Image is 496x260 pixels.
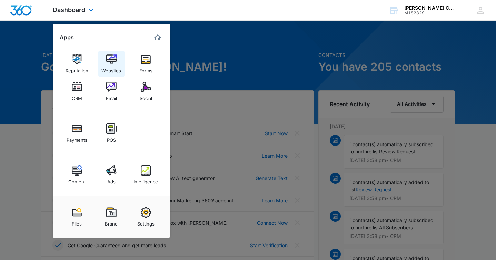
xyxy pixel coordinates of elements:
a: Brand [98,204,125,230]
div: Intelligence [133,176,158,184]
div: CRM [72,92,82,101]
div: Social [140,92,152,101]
a: Websites [98,51,125,77]
a: Reputation [64,51,90,77]
a: Files [64,204,90,230]
div: Forms [139,64,152,73]
div: Brand [105,218,118,227]
a: Intelligence [133,162,159,188]
a: CRM [64,78,90,104]
a: Marketing 360® Dashboard [152,32,163,43]
h2: Apps [60,34,74,41]
a: Social [133,78,159,104]
div: Settings [137,218,155,227]
a: Payments [64,120,90,146]
div: Email [106,92,117,101]
a: Settings [133,204,159,230]
a: Ads [98,162,125,188]
div: Files [72,218,82,227]
div: account name [404,5,455,11]
div: Websites [101,64,121,73]
div: Reputation [66,64,88,73]
a: POS [98,120,125,146]
a: Forms [133,51,159,77]
a: Content [64,162,90,188]
div: Ads [107,176,116,184]
span: Dashboard [53,6,85,13]
a: Email [98,78,125,104]
div: Payments [67,134,87,143]
div: POS [107,134,116,143]
div: account id [404,11,455,16]
div: Content [68,176,86,184]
